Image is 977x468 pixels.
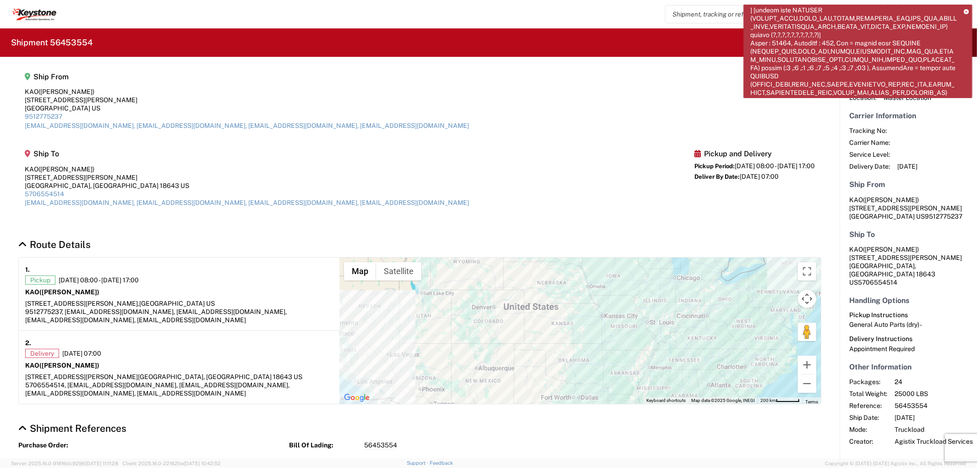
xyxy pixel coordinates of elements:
[849,162,890,171] span: Delivery Date:
[849,425,887,434] span: Mode:
[289,441,358,450] strong: Bill Of Lading:
[646,397,686,404] button: Keyboard shortcuts
[849,413,887,422] span: Ship Date:
[39,362,99,369] span: ([PERSON_NAME])
[895,390,973,398] span: 25000 LBS
[25,381,333,397] div: 5706554514, [EMAIL_ADDRESS][DOMAIN_NAME], [EMAIL_ADDRESS][DOMAIN_NAME], [EMAIL_ADDRESS][DOMAIN_NA...
[25,182,469,190] div: [GEOGRAPHIC_DATA], [GEOGRAPHIC_DATA] 18643 US
[849,127,890,135] span: Tracking No:
[849,196,967,220] address: [GEOGRAPHIC_DATA] US
[849,111,967,120] h5: Carrier Information
[849,345,967,353] div: Appointment Required
[122,461,221,466] span: Client: 2025.16.0-22162be
[798,262,816,281] button: Toggle fullscreen view
[25,72,469,81] h5: Ship From
[849,230,967,239] h5: Ship To
[925,213,962,220] span: 9512775237
[849,204,962,212] span: [STREET_ADDRESS][PERSON_NAME]
[849,311,967,319] h6: Pickup Instructions
[849,320,967,329] div: General Auto Parts (dry) -
[805,399,818,404] a: Terms
[25,88,469,96] div: KAO
[18,423,126,434] a: Hide Details
[825,459,966,468] span: Copyright © [DATE]-[DATE] Agistix Inc., All Rights Reserved
[25,349,59,358] span: Delivery
[694,173,740,180] span: Deliver By Date:
[691,398,755,403] span: Map data ©2025 Google, INEGI
[85,461,118,466] span: [DATE] 11:11:28
[849,378,887,386] span: Packages:
[38,165,94,173] span: ([PERSON_NAME])
[798,356,816,374] button: Zoom in
[342,392,372,404] img: Google
[25,264,30,275] strong: 1.
[895,402,973,410] span: 56453554
[735,162,815,170] span: [DATE] 08:00 - [DATE] 17:00
[407,460,430,466] a: Support
[25,173,469,182] div: [STREET_ADDRESS][PERSON_NAME]
[849,138,890,147] span: Carrier Name:
[342,392,372,404] a: Open this area in Google Maps (opens a new window)
[25,104,469,112] div: [GEOGRAPHIC_DATA] US
[18,441,87,450] strong: Purchase Order:
[25,300,139,307] span: [STREET_ADDRESS][PERSON_NAME],
[38,88,94,95] span: ([PERSON_NAME])
[849,296,967,305] h5: Handling Options
[430,460,453,466] a: Feedback
[798,290,816,308] button: Map camera controls
[849,335,967,343] h6: Delivery Instructions
[11,461,118,466] span: Server: 2025.16.0-91816dc9296
[758,397,802,404] button: Map Scale: 200 km per 48 pixels
[25,165,469,173] div: KAO
[25,288,99,296] strong: KAO
[25,308,333,324] div: 9512775237, [EMAIL_ADDRESS][DOMAIN_NAME], [EMAIL_ADDRESS][DOMAIN_NAME], [EMAIL_ADDRESS][DOMAIN_NA...
[25,337,31,349] strong: 2.
[798,374,816,393] button: Zoom out
[376,262,421,281] button: Show satellite imagery
[849,390,887,398] span: Total Weight:
[858,279,897,286] span: 5706554514
[18,239,91,250] a: Hide Details
[39,288,99,296] span: ([PERSON_NAME])
[849,245,967,286] address: [GEOGRAPHIC_DATA], [GEOGRAPHIC_DATA] 18643 US
[25,96,469,104] div: [STREET_ADDRESS][PERSON_NAME]
[895,425,973,434] span: Truckload
[849,363,967,371] h5: Other Information
[760,398,776,403] span: 200 km
[897,162,917,171] span: [DATE]
[863,246,919,253] span: ([PERSON_NAME])
[895,413,973,422] span: [DATE]
[25,199,469,206] a: [EMAIL_ADDRESS][DOMAIN_NAME], [EMAIL_ADDRESS][DOMAIN_NAME], [EMAIL_ADDRESS][DOMAIN_NAME], [EMAIL_...
[694,149,815,158] h5: Pickup and Delivery
[849,246,962,261] span: KAO [STREET_ADDRESS][PERSON_NAME]
[694,163,735,170] span: Pickup Period:
[666,6,903,23] input: Shipment, tracking or reference number
[25,113,62,120] a: 9512775237
[863,196,919,204] span: ([PERSON_NAME])
[25,149,469,158] h5: Ship To
[849,402,887,410] span: Reference:
[849,437,887,446] span: Creator:
[11,37,93,48] h2: Shipment 56453554
[184,461,221,466] span: [DATE] 10:42:52
[895,437,973,446] span: Agistix Truckload Services
[849,196,863,204] span: KAO
[849,180,967,189] h5: Ship From
[895,378,973,386] span: 24
[25,373,138,380] span: [STREET_ADDRESS][PERSON_NAME]
[344,262,376,281] button: Show street map
[849,150,890,159] span: Service Level:
[25,122,469,129] a: [EMAIL_ADDRESS][DOMAIN_NAME], [EMAIL_ADDRESS][DOMAIN_NAME], [EMAIL_ADDRESS][DOMAIN_NAME], [EMAIL_...
[798,323,816,341] button: Drag Pegman onto the map to open Street View
[139,300,215,307] span: [GEOGRAPHIC_DATA] US
[62,349,101,358] span: [DATE] 07:00
[138,373,302,380] span: [GEOGRAPHIC_DATA], [GEOGRAPHIC_DATA] 18643 US
[25,190,64,198] a: 5706554514
[25,362,99,369] strong: KAO
[364,441,397,450] span: 56453554
[740,173,779,180] span: [DATE] 07:00
[25,275,55,285] span: Pickup
[59,276,139,284] span: [DATE] 08:00 - [DATE] 17:00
